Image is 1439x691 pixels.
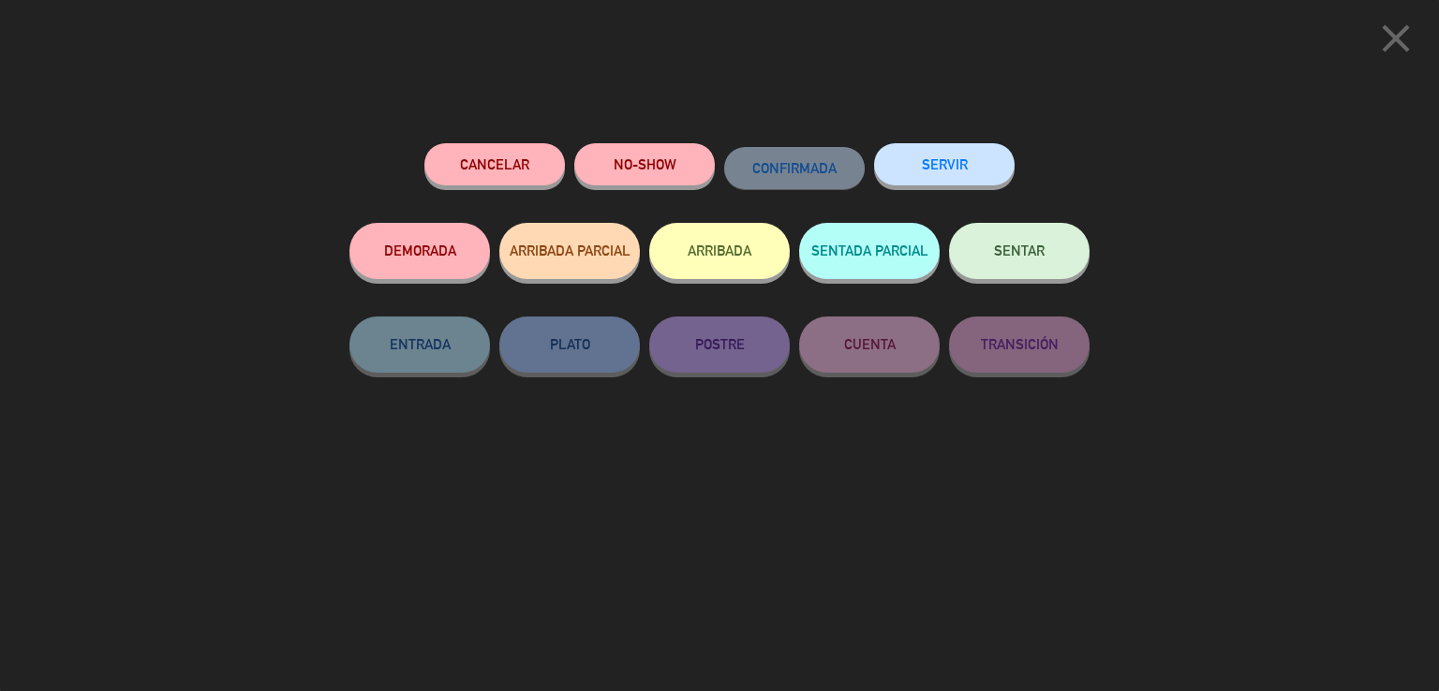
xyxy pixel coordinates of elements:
[949,316,1090,373] button: TRANSICIÓN
[349,316,490,373] button: ENTRADA
[424,143,565,185] button: Cancelar
[994,243,1045,258] span: SENTAR
[349,223,490,279] button: DEMORADA
[874,143,1015,185] button: SERVIR
[724,147,865,189] button: CONFIRMADA
[499,316,640,373] button: PLATO
[649,316,790,373] button: POSTRE
[1367,14,1425,69] button: close
[649,223,790,279] button: ARRIBADA
[799,223,940,279] button: SENTADA PARCIAL
[1372,15,1419,62] i: close
[949,223,1090,279] button: SENTAR
[799,316,940,373] button: CUENTA
[752,160,837,176] span: CONFIRMADA
[499,223,640,279] button: ARRIBADA PARCIAL
[510,243,630,258] span: ARRIBADA PARCIAL
[574,143,715,185] button: NO-SHOW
